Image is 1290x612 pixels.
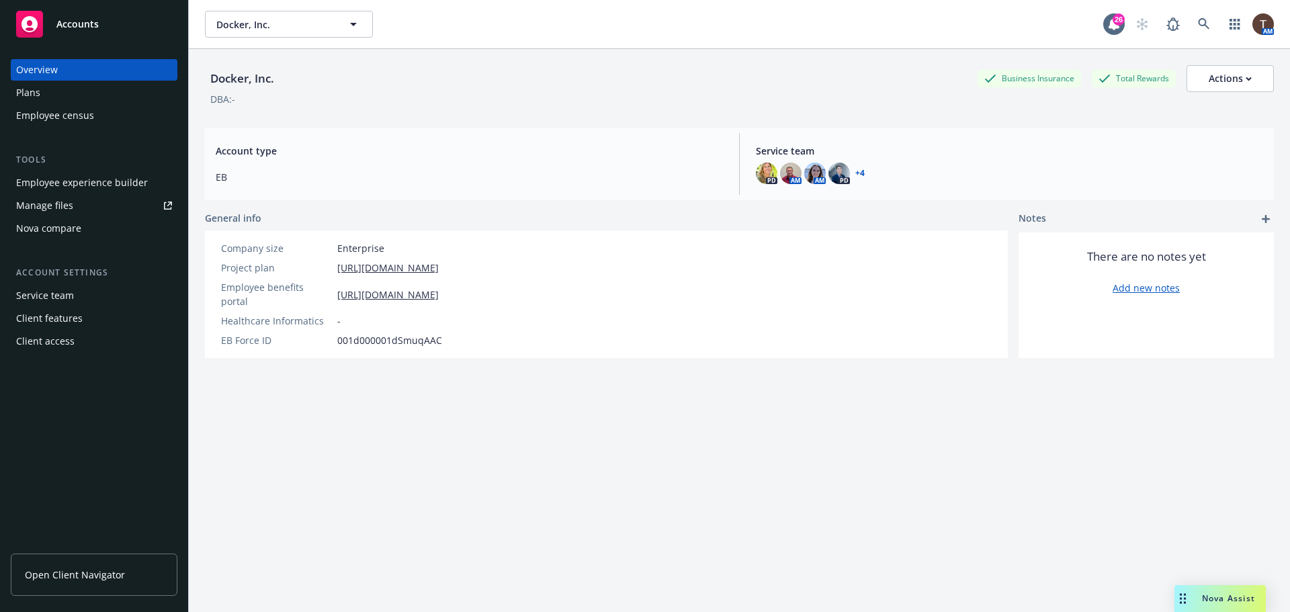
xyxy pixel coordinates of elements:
a: Start snowing [1129,11,1156,38]
span: Notes [1019,211,1046,227]
img: photo [780,163,802,184]
span: EB [216,170,723,184]
div: EB Force ID [221,333,332,347]
span: Docker, Inc. [216,17,333,32]
a: Search [1191,11,1217,38]
img: photo [1252,13,1274,35]
a: Manage files [11,195,177,216]
a: Employee experience builder [11,172,177,193]
div: Account settings [11,266,177,279]
img: photo [756,163,777,184]
button: Docker, Inc. [205,11,373,38]
div: Actions [1209,66,1252,91]
span: Open Client Navigator [25,568,125,582]
button: Nova Assist [1174,585,1266,612]
span: Account type [216,144,723,158]
div: Client access [16,331,75,352]
div: Business Insurance [978,70,1081,87]
span: 001d000001dSmuqAAC [337,333,442,347]
button: Actions [1187,65,1274,92]
a: Accounts [11,5,177,43]
div: Total Rewards [1092,70,1176,87]
div: Healthcare Informatics [221,314,332,328]
div: Nova compare [16,218,81,239]
span: There are no notes yet [1087,249,1206,265]
a: Employee census [11,105,177,126]
span: - [337,314,341,328]
a: Nova compare [11,218,177,239]
a: Client features [11,308,177,329]
a: add [1258,211,1274,227]
div: Plans [16,82,40,103]
div: Client features [16,308,83,329]
span: Nova Assist [1202,593,1255,604]
a: Plans [11,82,177,103]
span: Accounts [56,19,99,30]
a: Add new notes [1113,281,1180,295]
span: General info [205,211,261,225]
div: Tools [11,153,177,167]
div: Employee experience builder [16,172,148,193]
span: Enterprise [337,241,384,255]
div: Drag to move [1174,585,1191,612]
div: Service team [16,285,74,306]
img: photo [828,163,850,184]
span: Service team [756,144,1263,158]
div: Employee census [16,105,94,126]
div: Docker, Inc. [205,70,279,87]
div: 26 [1113,13,1125,26]
div: Project plan [221,261,332,275]
div: Company size [221,241,332,255]
a: [URL][DOMAIN_NAME] [337,288,439,302]
a: Report a Bug [1160,11,1187,38]
img: photo [804,163,826,184]
div: Overview [16,59,58,81]
div: DBA: - [210,92,235,106]
a: Service team [11,285,177,306]
a: Overview [11,59,177,81]
a: +4 [855,169,865,177]
a: Client access [11,331,177,352]
a: [URL][DOMAIN_NAME] [337,261,439,275]
div: Manage files [16,195,73,216]
div: Employee benefits portal [221,280,332,308]
a: Switch app [1221,11,1248,38]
